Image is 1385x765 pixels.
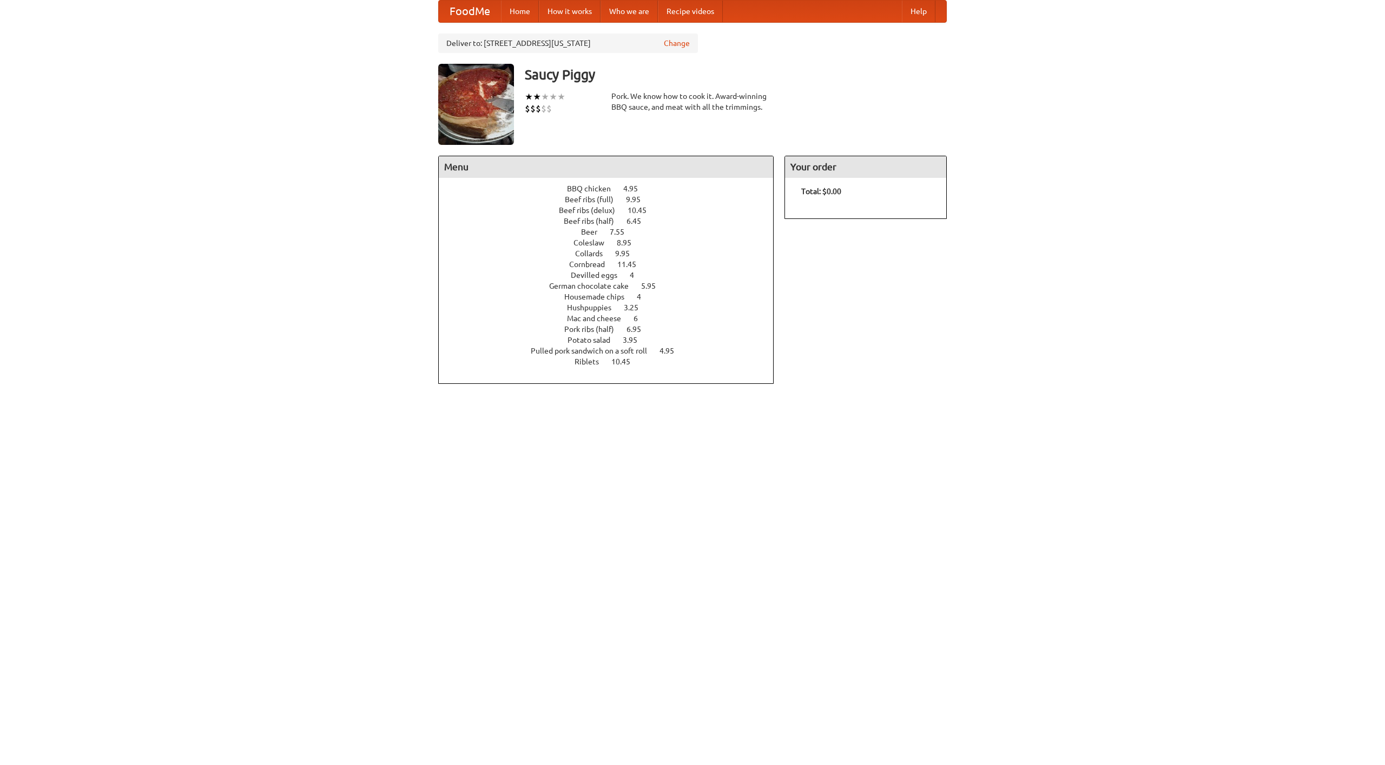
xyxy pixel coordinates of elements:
span: German chocolate cake [549,282,639,290]
span: Riblets [575,357,610,366]
div: Deliver to: [STREET_ADDRESS][US_STATE] [438,34,698,53]
a: Beef ribs (full) 9.95 [565,195,661,204]
h4: Your order [785,156,946,178]
span: 3.95 [623,336,648,344]
span: BBQ chicken [567,184,622,193]
span: 6.45 [626,217,652,225]
span: Devilled eggs [571,271,628,280]
span: 6 [634,314,649,323]
span: 4 [637,292,652,301]
a: Collards 9.95 [575,249,650,258]
span: Pulled pork sandwich on a soft roll [531,347,658,355]
span: Hushpuppies [567,303,622,312]
li: ★ [541,91,549,103]
span: 4.95 [623,184,649,193]
span: 3.25 [624,303,649,312]
span: Pork ribs (half) [564,325,625,334]
a: Pulled pork sandwich on a soft roll 4.95 [531,347,694,355]
li: $ [536,103,541,115]
a: Mac and cheese 6 [567,314,658,323]
span: Beef ribs (full) [565,195,624,204]
li: $ [546,103,552,115]
a: Who we are [601,1,658,22]
li: $ [541,103,546,115]
span: 4.95 [659,347,685,355]
div: Pork. We know how to cook it. Award-winning BBQ sauce, and meat with all the trimmings. [611,91,774,112]
a: Devilled eggs 4 [571,271,654,280]
span: 10.45 [611,357,641,366]
a: How it works [539,1,601,22]
a: Pork ribs (half) 6.95 [564,325,661,334]
a: Hushpuppies 3.25 [567,303,658,312]
b: Total: $0.00 [801,187,841,196]
a: German chocolate cake 5.95 [549,282,676,290]
span: 5.95 [641,282,667,290]
span: Mac and cheese [567,314,632,323]
span: Coleslaw [573,238,615,247]
span: 7.55 [610,228,635,236]
a: Housemade chips 4 [564,292,661,301]
a: Recipe videos [658,1,723,22]
li: ★ [557,91,565,103]
a: Change [664,38,690,49]
span: Cornbread [569,260,616,269]
li: $ [530,103,536,115]
span: Housemade chips [564,292,635,301]
span: 9.95 [626,195,651,204]
a: Beef ribs (half) 6.45 [564,217,661,225]
h3: Saucy Piggy [525,64,947,85]
span: Beer [581,228,608,236]
h4: Menu [439,156,773,178]
img: angular.jpg [438,64,514,145]
a: Beef ribs (delux) 10.45 [559,206,667,215]
span: Potato salad [568,336,621,344]
span: Beef ribs (half) [564,217,625,225]
li: $ [525,103,530,115]
a: Cornbread 11.45 [569,260,656,269]
span: Beef ribs (delux) [559,206,626,215]
li: ★ [549,91,557,103]
span: 6.95 [626,325,652,334]
a: Home [501,1,539,22]
a: Beer 7.55 [581,228,644,236]
li: ★ [525,91,533,103]
li: ★ [533,91,541,103]
span: Collards [575,249,614,258]
span: 9.95 [615,249,641,258]
a: Help [902,1,935,22]
a: Potato salad 3.95 [568,336,657,344]
a: FoodMe [439,1,501,22]
span: 10.45 [628,206,657,215]
a: Coleslaw 8.95 [573,238,651,247]
span: 4 [630,271,645,280]
a: BBQ chicken 4.95 [567,184,658,193]
a: Riblets 10.45 [575,357,650,366]
span: 11.45 [617,260,647,269]
span: 8.95 [617,238,642,247]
